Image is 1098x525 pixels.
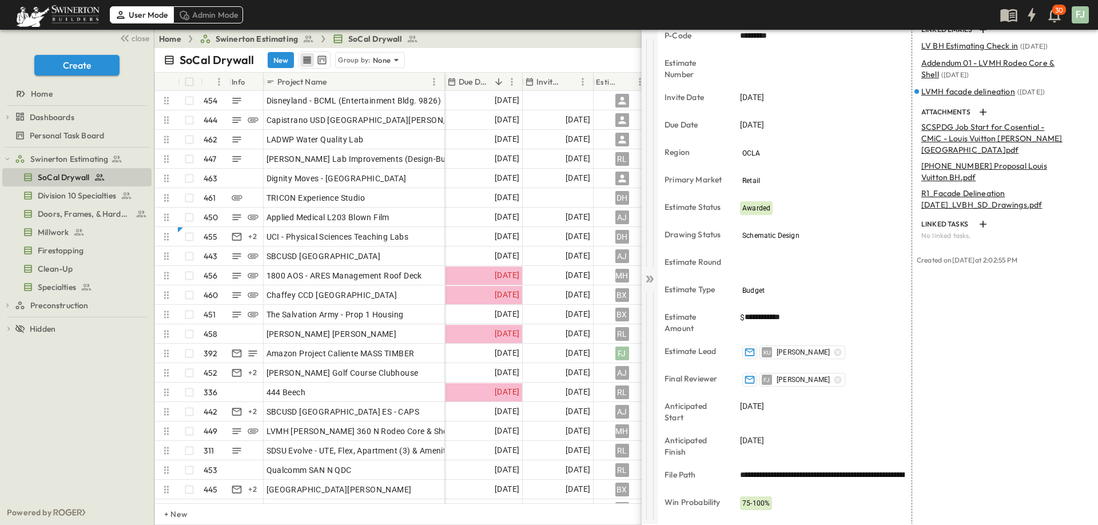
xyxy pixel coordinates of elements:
[566,113,590,126] span: [DATE]
[204,309,216,320] p: 451
[665,174,724,185] p: Primary Market
[266,445,451,456] span: SDSU Evolve - UTE, Flex, Apartment (3) & Amenity
[566,385,590,399] span: [DATE]
[495,172,519,185] span: [DATE]
[566,366,590,379] span: [DATE]
[921,41,1018,51] span: LV BH Estimating Check in
[742,149,760,157] span: OCLA
[665,146,724,158] p: Region
[566,463,590,476] span: [DATE]
[201,73,229,91] div: #
[30,323,55,335] span: Hidden
[921,188,1082,210] p: R1_Facade Delineation [DATE]_LVBH_SD_Drawings.pdf
[2,241,152,260] div: test
[204,153,217,165] p: 447
[563,75,576,88] button: Sort
[229,73,264,91] div: Info
[212,75,226,89] button: Menu
[266,406,420,417] span: SBCUSD [GEOGRAPHIC_DATA] ES - CAPS
[38,226,69,238] span: Millwork
[495,327,519,340] span: [DATE]
[740,400,764,412] span: [DATE]
[921,108,974,117] p: ATTACHMENTS
[266,173,407,184] span: Dignity Moves - [GEOGRAPHIC_DATA]
[266,114,473,126] span: Capistrano USD [GEOGRAPHIC_DATA][PERSON_NAME]
[246,483,260,496] div: + 2
[204,387,218,398] p: 336
[921,58,1055,79] span: Addendum 01 - LVMH Rodeo Core & Shell
[740,119,764,130] span: [DATE]
[266,95,441,106] span: Disneyland - BCML (Entertainment Bldg. 9826)
[495,191,519,204] span: [DATE]
[266,425,452,437] span: LVMH [PERSON_NAME] 360 N Rodeo Core & Shell
[665,469,724,480] p: File Path
[204,212,218,223] p: 450
[2,296,152,315] div: test
[266,367,419,379] span: [PERSON_NAME] Golf Course Clubhouse
[204,95,218,106] p: 454
[204,134,218,145] p: 462
[665,57,724,80] p: Estimate Number
[2,205,152,223] div: test
[566,230,590,243] span: [DATE]
[246,502,260,516] div: + 2
[665,256,724,268] p: Estimate Round
[300,53,314,67] button: row view
[266,328,397,340] span: [PERSON_NAME] [PERSON_NAME]
[266,134,364,145] span: LADWP Water Quality Lab
[777,375,830,384] span: [PERSON_NAME]
[566,405,590,418] span: [DATE]
[1017,87,1045,96] span: ( [DATE] )
[921,220,974,229] p: LINKED TASKS
[246,405,260,419] div: + 2
[204,328,218,340] p: 458
[38,245,83,256] span: Firestopping
[495,269,519,282] span: [DATE]
[204,464,218,476] p: 453
[204,231,218,242] p: 455
[921,25,974,34] p: LINKED EMAILS
[742,499,770,507] span: 75-100%
[266,309,404,320] span: The Salvation Army - Prop 1 Housing
[2,223,152,241] div: test
[204,425,218,437] p: 449
[566,483,590,496] span: [DATE]
[204,445,214,456] p: 311
[742,287,765,295] span: Budget
[30,130,104,141] span: Personal Task Board
[204,503,218,515] p: 459
[665,345,724,357] p: Estimate Lead
[159,33,181,45] a: Home
[427,75,441,89] button: Menu
[459,76,490,87] p: Due Date
[742,204,770,212] span: Awarded
[495,152,519,165] span: [DATE]
[204,173,218,184] p: 463
[266,387,306,398] span: 444 Beech
[495,405,519,418] span: [DATE]
[566,308,590,321] span: [DATE]
[268,52,294,68] button: New
[740,312,745,323] span: $
[232,66,245,98] div: Info
[665,92,724,103] p: Invite Date
[495,483,519,496] span: [DATE]
[495,366,519,379] span: [DATE]
[495,249,519,262] span: [DATE]
[495,113,519,126] span: [DATE]
[266,503,322,515] span: 10900 Wilshire
[266,348,415,359] span: Amazon Project Caliente MASS TIMBER
[495,347,519,360] span: [DATE]
[665,284,724,295] p: Estimate Type
[495,133,519,146] span: [DATE]
[566,347,590,360] span: [DATE]
[495,230,519,243] span: [DATE]
[566,444,590,457] span: [DATE]
[777,348,830,357] span: [PERSON_NAME]
[216,33,298,45] span: Swinerton Estimating
[246,366,260,380] div: + 2
[536,76,561,87] p: Invite Date
[665,311,724,334] p: Estimate Amount
[204,114,218,126] p: 444
[941,70,969,79] span: ( [DATE] )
